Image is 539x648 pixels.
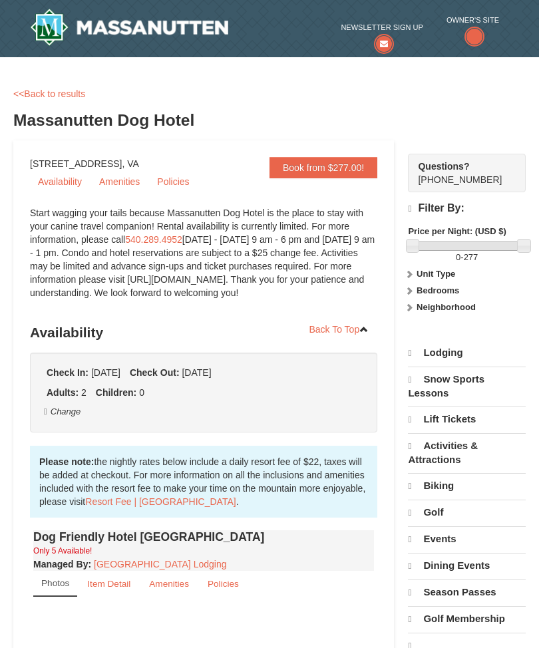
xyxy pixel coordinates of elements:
[269,157,377,178] a: Book from $277.00!
[408,226,506,236] strong: Price per Night: (USD $)
[91,367,120,378] span: [DATE]
[408,251,526,264] label: -
[33,546,92,556] small: Only 5 Available!
[408,433,526,472] a: Activities & Attractions
[30,446,377,518] div: the nightly rates below include a daily resort fee of $22, taxes will be added at checkout. For m...
[341,21,423,48] a: Newsletter Sign Up
[408,553,526,578] a: Dining Events
[87,579,130,589] small: Item Detail
[13,88,85,99] a: <<Back to results
[30,172,90,192] a: Availability
[33,571,77,597] a: Photos
[149,579,189,589] small: Amenities
[408,473,526,498] a: Biking
[464,252,478,262] span: 277
[408,579,526,605] a: Season Passes
[33,559,88,569] span: Managed By
[94,559,226,569] a: [GEOGRAPHIC_DATA] Lodging
[33,559,91,569] strong: :
[408,406,526,432] a: Lift Tickets
[41,578,69,588] small: Photos
[30,319,377,346] h3: Availability
[43,405,81,419] button: Change
[81,387,87,398] span: 2
[130,367,180,378] strong: Check Out:
[447,13,499,27] span: Owner's Site
[125,234,182,245] a: 540.289.4952
[417,269,455,279] strong: Unit Type
[149,172,197,192] a: Policies
[85,496,236,507] a: Resort Fee | [GEOGRAPHIC_DATA]
[408,526,526,552] a: Events
[91,172,148,192] a: Amenities
[13,107,526,134] h3: Massanutten Dog Hotel
[408,202,526,215] h4: Filter By:
[79,571,139,597] a: Item Detail
[418,160,502,185] span: [PHONE_NUMBER]
[208,579,239,589] small: Policies
[447,13,499,48] a: Owner's Site
[300,319,377,339] a: Back To Top
[408,367,526,405] a: Snow Sports Lessons
[139,387,144,398] span: 0
[33,530,374,544] h4: Dog Friendly Hotel [GEOGRAPHIC_DATA]
[408,500,526,525] a: Golf
[408,606,526,631] a: Golf Membership
[30,206,377,313] div: Start wagging your tails because Massanutten Dog Hotel is the place to stay with your canine trav...
[47,367,89,378] strong: Check In:
[47,387,79,398] strong: Adults:
[417,302,476,312] strong: Neighborhood
[39,456,94,467] strong: Please note:
[30,9,228,46] img: Massanutten Resort Logo
[182,367,211,378] span: [DATE]
[140,571,198,597] a: Amenities
[341,21,423,34] span: Newsletter Sign Up
[30,9,228,46] a: Massanutten Resort
[417,285,459,295] strong: Bedrooms
[456,252,460,262] span: 0
[408,341,526,365] a: Lodging
[418,161,469,172] strong: Questions?
[199,571,248,597] a: Policies
[96,387,136,398] strong: Children:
